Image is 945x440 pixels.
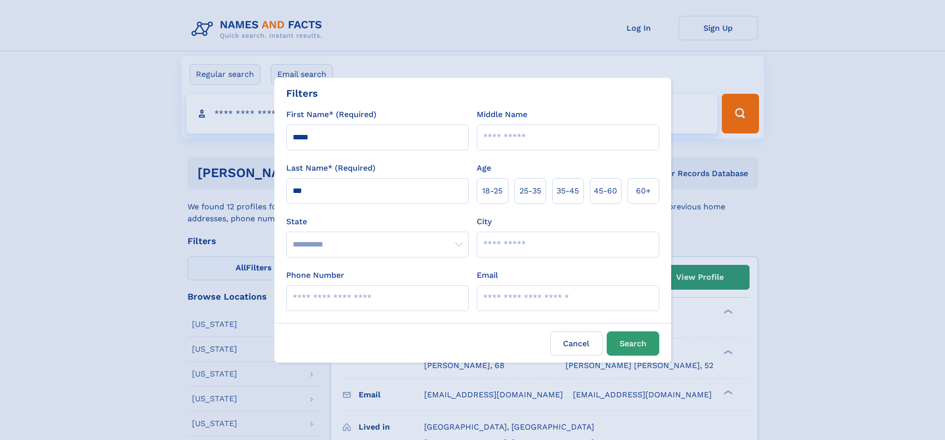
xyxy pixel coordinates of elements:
[477,109,527,121] label: Middle Name
[477,216,492,228] label: City
[550,331,603,356] label: Cancel
[636,185,651,197] span: 60+
[594,185,617,197] span: 45‑60
[477,269,498,281] label: Email
[286,269,344,281] label: Phone Number
[477,162,491,174] label: Age
[286,109,377,121] label: First Name* (Required)
[557,185,579,197] span: 35‑45
[607,331,659,356] button: Search
[286,86,318,101] div: Filters
[286,216,469,228] label: State
[286,162,376,174] label: Last Name* (Required)
[482,185,503,197] span: 18‑25
[519,185,541,197] span: 25‑35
